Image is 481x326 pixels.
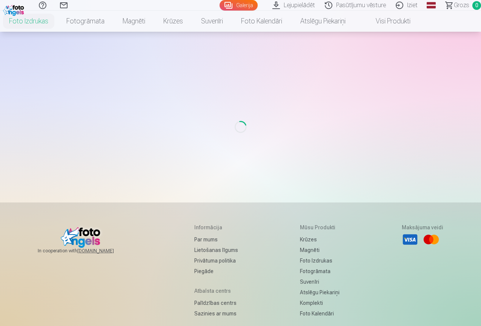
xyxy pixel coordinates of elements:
span: Grozs [454,1,469,10]
a: Visi produkti [355,11,420,32]
a: Magnēti [300,245,340,255]
span: In cooperation with [38,248,132,254]
a: Fotogrāmata [300,266,340,277]
a: Foto kalendāri [232,11,291,32]
h5: Informācija [194,224,238,231]
a: [DOMAIN_NAME] [77,248,132,254]
li: Mastercard [423,231,440,248]
a: Komplekti [300,298,340,308]
h5: Atbalsta centrs [194,287,238,295]
a: Privātuma politika [194,255,238,266]
a: Foto kalendāri [300,308,340,319]
a: Par mums [194,234,238,245]
a: Atslēgu piekariņi [300,287,340,298]
a: Magnēti [114,11,154,32]
h5: Maksājuma veidi [402,224,443,231]
li: Visa [402,231,418,248]
a: Suvenīri [300,277,340,287]
a: Fotogrāmata [57,11,114,32]
a: Krūzes [300,234,340,245]
span: 0 [472,1,481,10]
img: /fa1 [3,3,26,16]
a: Palīdzības centrs [194,298,238,308]
a: Lietošanas līgums [194,245,238,255]
a: Foto izdrukas [300,255,340,266]
a: Krūzes [154,11,192,32]
a: Sazinies ar mums [194,308,238,319]
h5: Mūsu produkti [300,224,340,231]
a: Piegāde [194,266,238,277]
a: Suvenīri [192,11,232,32]
a: Atslēgu piekariņi [291,11,355,32]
